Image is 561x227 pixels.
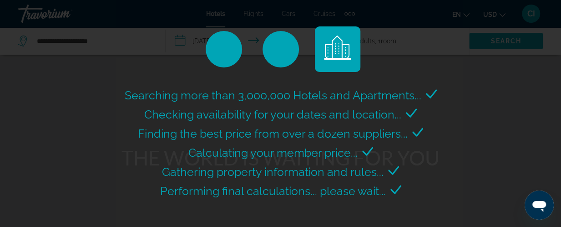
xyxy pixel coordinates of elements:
span: Checking availability for your dates and location... [144,108,401,121]
span: Searching more than 3,000,000 Hotels and Apartments... [125,88,421,102]
span: Calculating your member price... [188,146,358,160]
span: Gathering property information and rules... [162,165,384,179]
iframe: Bouton de lancement de la fenêtre de messagerie [525,191,554,220]
span: Performing final calculations... please wait... [160,184,386,198]
span: Finding the best price from over a dozen suppliers... [138,127,408,140]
